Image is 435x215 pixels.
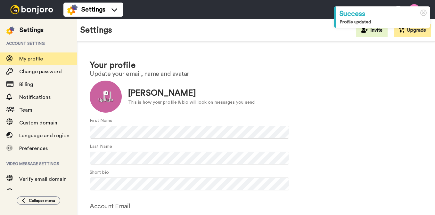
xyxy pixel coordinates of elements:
img: settings-colored.svg [6,27,14,35]
label: Last Name [90,143,112,150]
div: Profile updated [340,19,426,25]
span: Verify email domain [19,177,67,182]
div: This is how your profile & bio will look on messages you send [128,99,255,106]
span: Team [19,107,32,113]
label: Account Email [90,202,130,211]
span: Settings [81,5,105,14]
button: Collapse menu [17,196,60,205]
span: Collapse menu [29,198,55,203]
span: Custom domain [19,120,57,125]
img: settings-colored.svg [67,4,78,15]
span: Preferences [19,146,48,151]
button: Invite [356,24,388,37]
img: bj-logo-header-white.svg [8,5,56,14]
div: Success [340,9,426,19]
h2: Update your email, name and avatar [90,70,422,77]
div: Settings [20,26,44,35]
span: Notifications [19,95,51,100]
div: [PERSON_NAME] [128,87,255,99]
span: Language and region [19,133,70,138]
label: First Name [90,117,112,124]
span: Change password [19,69,62,74]
h1: Settings [80,26,112,35]
span: My profile [19,56,43,61]
button: Upgrade [394,24,431,37]
h1: Your profile [90,61,422,70]
span: Email setup [19,189,46,195]
span: Billing [19,82,33,87]
label: Short bio [90,169,109,176]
